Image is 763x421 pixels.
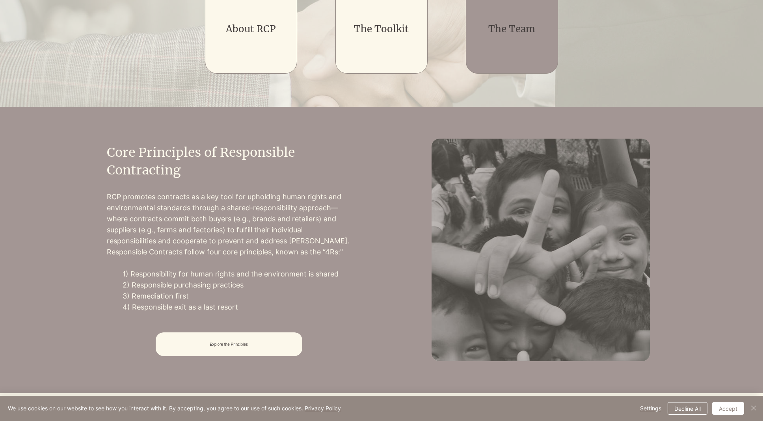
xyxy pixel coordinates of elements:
img: Close [749,403,758,413]
p: 4) Responsible exit as a last resort [123,302,351,313]
button: Decline All [668,402,707,415]
a: Explore the Principles [156,332,302,356]
a: Privacy Policy [305,405,341,412]
h2: Core Principles of Responsible Contracting [107,144,351,179]
p: 3) Remediation first [123,291,351,302]
p: 1) Responsibility for human rights and the environment is shared [123,269,351,280]
a: The Toolkit [354,23,409,35]
span: We use cookies on our website to see how you interact with it. By accepting, you agree to our use... [8,405,341,412]
a: About RCP [226,23,276,35]
span: Settings [640,402,661,414]
p: RCP promotes contracts as a key tool for upholding human rights and environmental standards throu... [107,191,351,258]
a: The Team [488,23,535,35]
p: 2) Responsible purchasing practices [123,280,351,291]
button: Accept [712,402,744,415]
span: Explore the Principles [210,342,248,347]
button: Close [749,402,758,415]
